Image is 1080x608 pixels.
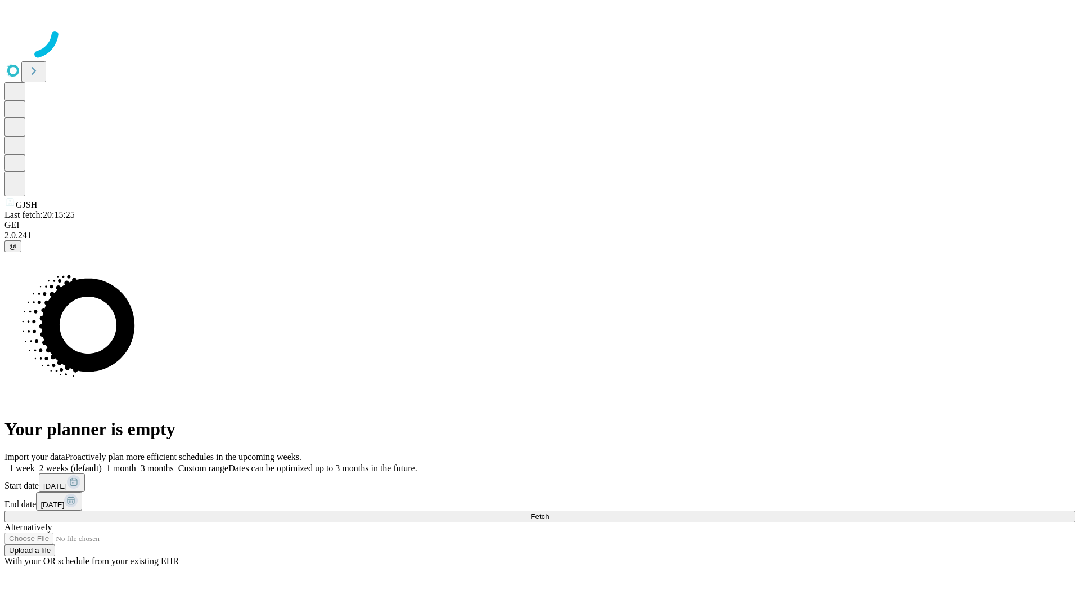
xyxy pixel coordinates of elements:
[4,522,52,532] span: Alternatively
[4,230,1075,240] div: 2.0.241
[4,419,1075,440] h1: Your planner is empty
[4,556,179,566] span: With your OR schedule from your existing EHR
[4,210,75,220] span: Last fetch: 20:15:25
[40,500,64,509] span: [DATE]
[43,482,67,490] span: [DATE]
[4,220,1075,230] div: GEI
[4,492,1075,511] div: End date
[4,511,1075,522] button: Fetch
[4,452,65,462] span: Import your data
[36,492,82,511] button: [DATE]
[178,463,228,473] span: Custom range
[39,463,102,473] span: 2 weeks (default)
[9,463,35,473] span: 1 week
[228,463,417,473] span: Dates can be optimized up to 3 months in the future.
[4,473,1075,492] div: Start date
[106,463,136,473] span: 1 month
[530,512,549,521] span: Fetch
[4,240,21,252] button: @
[4,544,55,556] button: Upload a file
[65,452,301,462] span: Proactively plan more efficient schedules in the upcoming weeks.
[16,200,37,209] span: GJSH
[39,473,85,492] button: [DATE]
[9,242,17,251] span: @
[141,463,174,473] span: 3 months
